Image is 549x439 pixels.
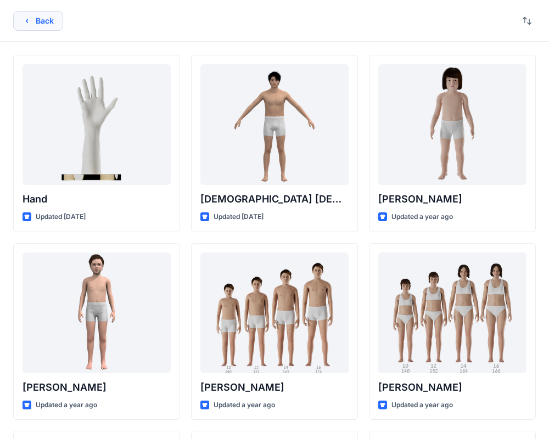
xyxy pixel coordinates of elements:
p: Updated a year ago [36,399,97,411]
p: Updated a year ago [391,211,453,223]
a: Brandon [200,252,349,373]
p: [PERSON_NAME] [378,192,526,207]
p: Hand [23,192,171,207]
button: Back [13,11,63,31]
a: Emil [23,252,171,373]
a: Brenda [378,252,526,373]
p: [PERSON_NAME] [23,380,171,395]
a: Hand [23,64,171,185]
a: Male Asian [200,64,349,185]
p: Updated a year ago [391,399,453,411]
p: [DEMOGRAPHIC_DATA] [DEMOGRAPHIC_DATA] [200,192,349,207]
p: Updated a year ago [214,399,275,411]
p: [PERSON_NAME] [200,380,349,395]
p: Updated [DATE] [214,211,264,223]
a: Charlie [378,64,526,185]
p: Updated [DATE] [36,211,86,223]
p: [PERSON_NAME] [378,380,526,395]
